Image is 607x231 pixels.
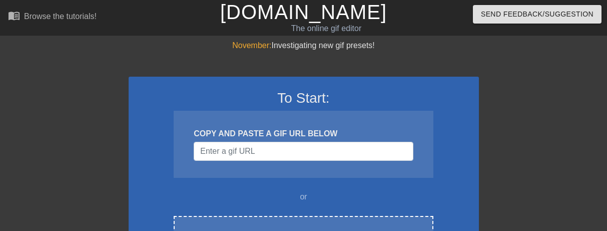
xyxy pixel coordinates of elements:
button: Send Feedback/Suggestion [473,5,601,24]
a: Browse the tutorials! [8,10,97,25]
h3: To Start: [142,90,466,107]
a: [DOMAIN_NAME] [220,1,387,23]
div: or [155,191,453,203]
div: The online gif editor [207,23,445,35]
span: menu_book [8,10,20,22]
div: Browse the tutorials! [24,12,97,21]
div: Investigating new gif presets! [129,40,479,52]
input: Username [194,142,413,161]
span: Send Feedback/Suggestion [481,8,593,21]
span: November: [232,41,271,50]
div: COPY AND PASTE A GIF URL BELOW [194,128,413,140]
